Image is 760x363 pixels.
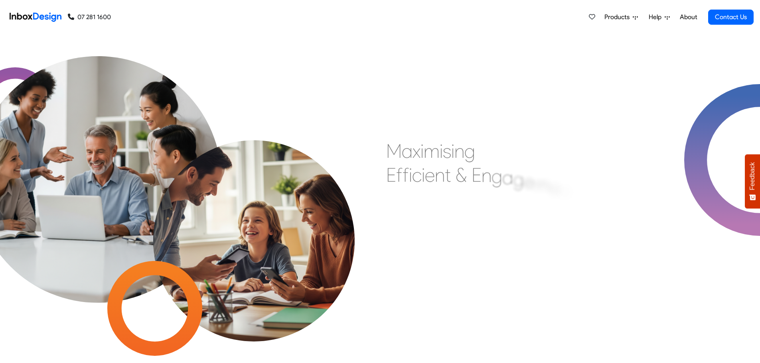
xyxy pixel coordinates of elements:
div: e [425,163,435,187]
div: n [560,179,570,203]
a: Products [601,9,641,25]
div: i [420,139,424,163]
span: Products [604,12,633,22]
div: E [386,163,396,187]
div: n [435,163,445,187]
div: x [413,139,420,163]
div: n [454,139,464,163]
div: m [424,139,440,163]
div: e [550,175,560,199]
div: s [443,139,451,163]
div: t [445,163,451,187]
div: t [570,183,576,207]
div: E [472,163,482,187]
div: i [409,163,412,187]
div: & [456,163,467,187]
span: Feedback [749,162,756,190]
div: m [534,172,550,196]
div: i [451,139,454,163]
div: c [412,163,422,187]
button: Feedback - Show survey [745,154,760,208]
div: a [502,165,513,189]
div: i [422,163,425,187]
div: g [464,139,475,163]
div: g [492,164,502,188]
div: f [403,163,409,187]
div: M [386,139,402,163]
span: Help [649,12,665,22]
div: f [396,163,403,187]
a: Help [646,9,673,25]
div: Maximising Efficient & Engagement, Connecting Schools, Families, and Students. [386,139,580,259]
div: n [482,163,492,187]
div: g [513,167,524,191]
a: 07 281 1600 [68,12,111,22]
div: i [440,139,443,163]
div: a [402,139,413,163]
div: e [524,169,534,193]
a: Contact Us [708,10,754,25]
img: parents_with_child.png [128,90,380,341]
a: About [677,9,699,25]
